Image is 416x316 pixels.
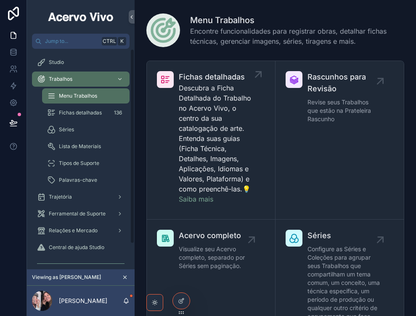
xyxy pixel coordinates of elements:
a: Trajetória [32,189,130,204]
span: Ctrl [102,37,117,45]
a: Studio [32,55,130,70]
span: Fichas detalhadas [179,71,252,83]
span: Jump to... [45,38,98,45]
span: Central de ajuda Studio [49,244,104,251]
button: Jump to...CtrlK [32,34,130,49]
h1: Menu Trabalhos [190,14,404,26]
span: Fichas detalhadas [59,109,102,116]
span: Rascunhos para Revisão [307,71,381,95]
span: Encontre funcionalidades para registrar obras, detalhar fichas técnicas, gerenciar imagens, série... [190,26,404,46]
a: Trabalhos [32,72,130,87]
a: Ferramental de Suporte [32,206,130,221]
span: Séries [59,126,74,133]
span: Menu Trabalhos [59,93,97,99]
span: Revise seus Trabalhos que estão na Prateleira Rascunho [307,98,381,123]
span: Visualize seu Acervo completo, separado por Séries sem paginação. [179,245,252,270]
span: Trabalhos [49,76,72,82]
a: Relações e Mercado [32,223,130,238]
img: App logo [47,10,115,24]
span: Ferramental de Suporte [49,210,106,217]
span: K [119,38,125,45]
span: Tipos de Suporte [59,160,99,167]
a: Rascunhos para RevisãoRevise seus Trabalhos que estão na Prateleira Rascunho [276,61,404,220]
a: Fichas detalhadas136 [42,105,130,120]
span: Lista de Materiais [59,143,101,150]
a: Fichas detalhadasDescubra a Ficha Detalhada do Trabalho no Acervo Vivo, o centro da sua catalogaç... [147,61,276,220]
a: Tipos de Suporte [42,156,130,171]
span: Viewing as [PERSON_NAME] [32,274,101,281]
span: Séries [307,230,381,242]
a: Palavras-chave [42,173,130,188]
a: Central de ajuda Studio [32,240,130,255]
span: Acervo completo [179,230,252,242]
span: Relações e Mercado [49,227,98,234]
p: [PERSON_NAME] [59,297,107,305]
a: Séries [42,122,130,137]
span: Studio [49,59,64,66]
span: Palavras-chave [59,177,97,183]
a: Lista de Materiais [42,139,130,154]
div: scrollable content [27,49,135,269]
span: Trajetória [49,194,72,200]
p: Descubra a Ficha Detalhada do Trabalho no Acervo Vivo, o centro da sua catalogação de arte. Enten... [179,83,252,204]
div: 136 [111,108,125,118]
a: Menu Trabalhos [42,88,130,104]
